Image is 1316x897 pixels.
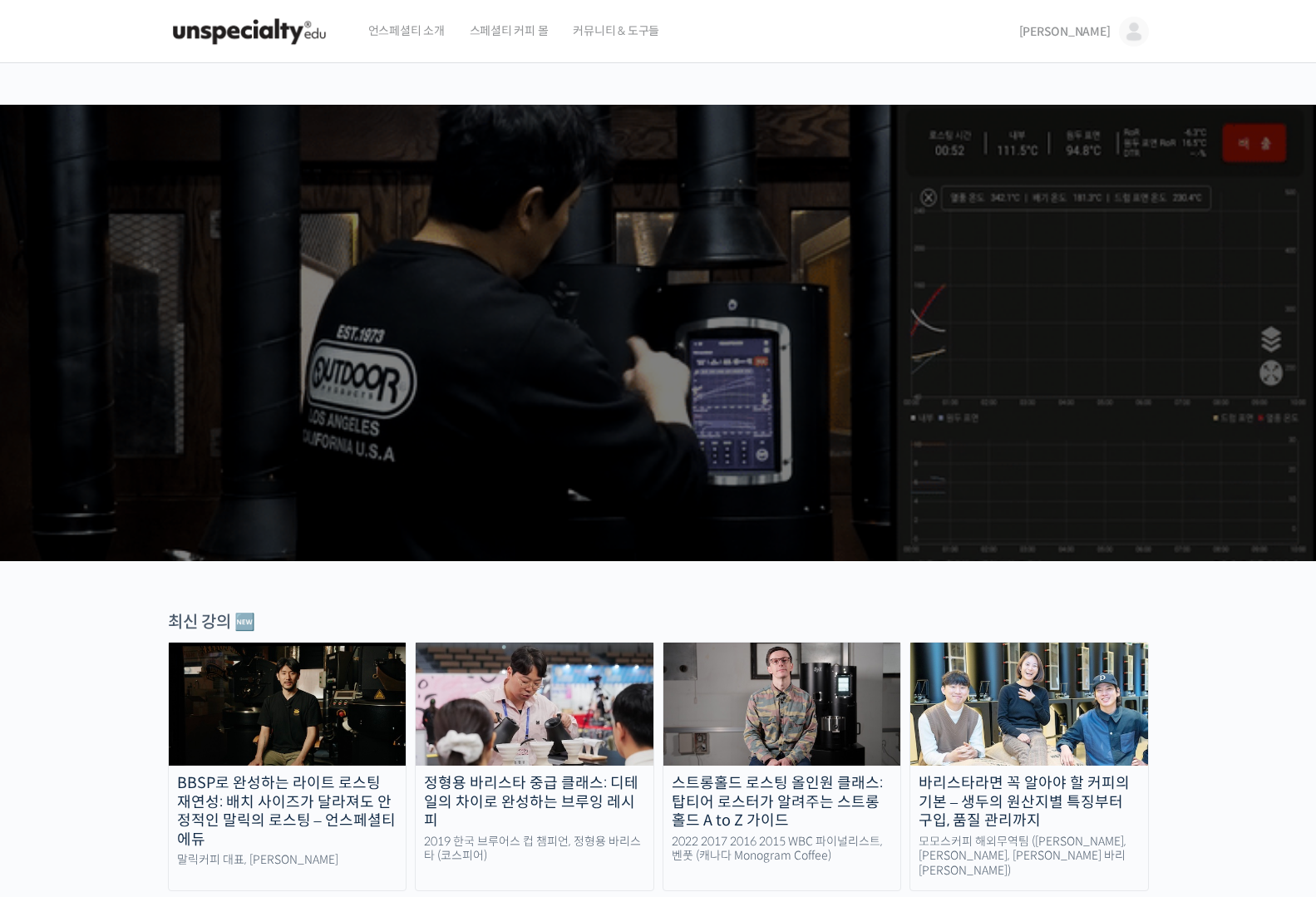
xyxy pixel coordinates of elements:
div: 2022 2017 2016 2015 WBC 파이널리스트, 벤풋 (캐나다 Monogram Coffee) [663,835,901,864]
p: 시간과 장소에 구애받지 않고, 검증된 커리큘럼으로 [17,346,1300,369]
p: [PERSON_NAME]을 다하는 당신을 위해, 최고와 함께 만든 커피 클래스 [17,254,1300,338]
div: 2019 한국 브루어스 컵 챔피언, 정형용 바리스타 (코스피어) [416,835,653,864]
img: malic-roasting-class_course-thumbnail.jpg [169,643,407,766]
div: BBSP로 완성하는 라이트 로스팅 재연성: 배치 사이즈가 달라져도 안정적인 말릭의 로스팅 – 언스페셜티 에듀 [169,774,407,849]
div: 최신 강의 🆕 [168,611,1149,633]
div: 정형용 바리스타 중급 클래스: 디테일의 차이로 완성하는 브루잉 레시피 [416,774,653,830]
a: 정형용 바리스타 중급 클래스: 디테일의 차이로 완성하는 브루잉 레시피 2019 한국 브루어스 컵 챔피언, 정형용 바리스타 (코스피어) [415,642,654,891]
a: 바리스타라면 꼭 알아야 할 커피의 기본 – 생두의 원산지별 특징부터 구입, 품질 관리까지 모모스커피 해외무역팀 ([PERSON_NAME], [PERSON_NAME], [PER... [909,642,1149,891]
div: 바리스타라면 꼭 알아야 할 커피의 기본 – 생두의 원산지별 특징부터 구입, 품질 관리까지 [910,774,1148,830]
div: 모모스커피 해외무역팀 ([PERSON_NAME], [PERSON_NAME], [PERSON_NAME] 바리[PERSON_NAME]) [910,835,1148,879]
span: [PERSON_NAME] [1019,24,1111,39]
div: 스트롱홀드 로스팅 올인원 클래스: 탑티어 로스터가 알려주는 스트롱홀드 A to Z 가이드 [663,774,901,830]
div: 말릭커피 대표, [PERSON_NAME] [169,853,407,868]
a: 스트롱홀드 로스팅 올인원 클래스: 탑티어 로스터가 알려주는 스트롱홀드 A to Z 가이드 2022 2017 2016 2015 WBC 파이널리스트, 벤풋 (캐나다 Monogra... [663,642,902,891]
img: stronghold-roasting_course-thumbnail.jpg [663,643,901,766]
img: advanced-brewing_course-thumbnail.jpeg [416,643,653,766]
img: momos_course-thumbnail.jpg [910,643,1148,766]
a: BBSP로 완성하는 라이트 로스팅 재연성: 배치 사이즈가 달라져도 안정적인 말릭의 로스팅 – 언스페셜티 에듀 말릭커피 대표, [PERSON_NAME] [168,642,407,891]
